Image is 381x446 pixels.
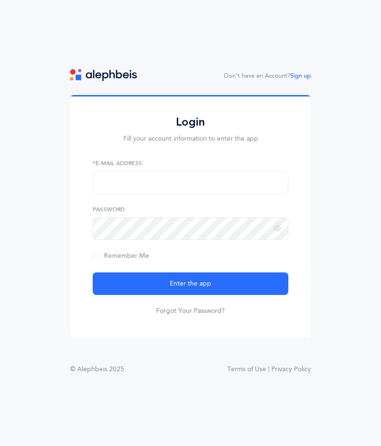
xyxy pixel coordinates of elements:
[290,72,311,79] a: Sign up
[93,115,288,129] h2: Login
[93,205,288,214] label: Password
[156,306,225,316] a: Forgot Your Password?
[224,72,311,81] div: Don't have an Account?
[93,252,149,260] span: Remember Me
[170,279,211,289] span: Enter the app
[93,134,288,144] p: Fill your account information to enter the app
[70,365,124,374] div: © Alephbeis 2025
[227,365,311,374] a: Terms of Use | Privacy Policy
[93,272,288,295] button: Enter the app
[93,159,288,167] label: *E-Mail Address
[70,69,137,81] img: logo.svg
